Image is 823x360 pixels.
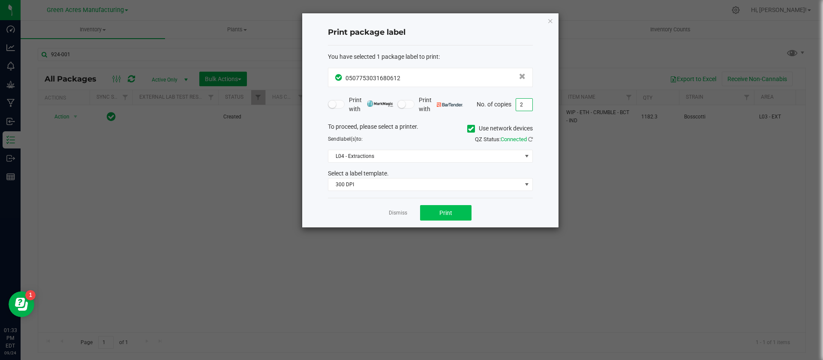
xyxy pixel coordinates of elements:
[328,27,533,38] h4: Print package label
[345,75,400,82] span: 0507753031680612
[475,136,533,142] span: QZ Status:
[437,103,463,107] img: bartender.png
[439,209,452,216] span: Print
[9,291,34,317] iframe: Resource center
[339,136,357,142] span: label(s)
[321,169,539,178] div: Select a label template.
[501,136,527,142] span: Connected
[25,290,36,300] iframe: Resource center unread badge
[467,124,533,133] label: Use network devices
[419,96,463,114] span: Print with
[335,73,343,82] span: In Sync
[328,150,522,162] span: L04 - Extractions
[420,205,472,221] button: Print
[328,136,363,142] span: Send to:
[389,209,407,217] a: Dismiss
[477,100,511,107] span: No. of copies
[349,96,393,114] span: Print with
[328,53,439,60] span: You have selected 1 package label to print
[321,122,539,135] div: To proceed, please select a printer.
[328,178,522,191] span: 300 DPI
[367,100,393,107] img: mark_magic_cybra.png
[328,52,533,61] div: :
